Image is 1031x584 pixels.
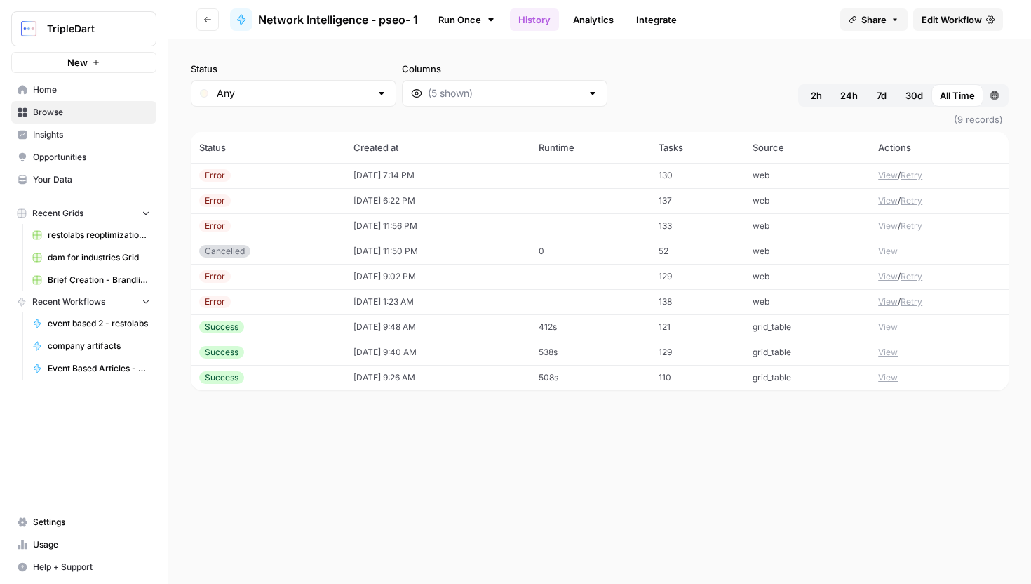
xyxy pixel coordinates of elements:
[429,8,504,32] a: Run Once
[878,321,898,333] button: View
[650,132,744,163] th: Tasks
[199,245,250,258] div: Cancelled
[199,321,244,333] div: Success
[345,365,530,390] td: [DATE] 9:26 AM
[230,8,418,31] a: Network Intelligence - pseo- 1
[345,314,530,340] td: [DATE] 9:48 AM
[650,239,744,264] td: 52
[345,340,530,365] td: [DATE] 9:40 AM
[26,246,156,269] a: dam for industries Grid
[650,163,744,188] td: 130
[11,79,156,101] a: Home
[801,84,832,107] button: 2h
[11,101,156,124] a: Browse
[199,346,244,359] div: Success
[530,239,649,264] td: 0
[48,274,150,286] span: Brief Creation - Brandlife Grid
[870,132,1009,163] th: Actions
[16,16,41,41] img: TripleDart Logo
[744,163,870,188] td: web
[870,264,1009,289] td: /
[744,213,870,239] td: web
[33,128,150,141] span: Insights
[901,169,922,182] button: Retry
[744,289,870,314] td: web
[650,188,744,213] td: 137
[191,132,345,163] th: Status
[870,213,1009,239] td: /
[26,357,156,380] a: Event Based Articles - Restolabs
[878,194,898,207] button: View
[11,168,156,191] a: Your Data
[258,11,418,28] span: Network Intelligence - pseo- 1
[650,365,744,390] td: 110
[744,340,870,365] td: grid_table
[67,55,88,69] span: New
[48,229,150,241] span: restolabs reoptimizations aug
[744,264,870,289] td: web
[861,13,887,27] span: Share
[897,84,931,107] button: 30d
[33,84,150,96] span: Home
[199,220,231,232] div: Error
[48,340,150,352] span: company artifacts
[47,22,132,36] span: TripleDart
[199,371,244,384] div: Success
[913,8,1003,31] a: Edit Workflow
[345,264,530,289] td: [DATE] 9:02 PM
[11,511,156,533] a: Settings
[866,84,897,107] button: 7d
[870,163,1009,188] td: /
[744,188,870,213] td: web
[26,269,156,291] a: Brief Creation - Brandlife Grid
[345,289,530,314] td: [DATE] 1:23 AM
[199,169,231,182] div: Error
[11,533,156,556] a: Usage
[199,270,231,283] div: Error
[878,245,898,258] button: View
[877,88,887,102] span: 7d
[744,314,870,340] td: grid_table
[878,220,898,232] button: View
[901,220,922,232] button: Retry
[840,8,908,31] button: Share
[922,13,982,27] span: Edit Workflow
[11,146,156,168] a: Opportunities
[878,296,898,308] button: View
[940,88,975,102] span: All Time
[878,169,898,182] button: View
[345,132,530,163] th: Created at
[878,270,898,283] button: View
[11,124,156,146] a: Insights
[32,207,83,220] span: Recent Grids
[33,561,150,573] span: Help + Support
[11,11,156,46] button: Workspace: TripleDart
[428,86,581,100] input: (5 shown)
[840,88,858,102] span: 24h
[33,173,150,186] span: Your Data
[901,194,922,207] button: Retry
[878,346,898,359] button: View
[510,8,559,31] a: History
[530,314,649,340] td: 412s
[650,264,744,289] td: 129
[48,251,150,264] span: dam for industries Grid
[905,88,923,102] span: 30d
[530,340,649,365] td: 538s
[650,213,744,239] td: 133
[33,151,150,164] span: Opportunities
[744,239,870,264] td: web
[11,52,156,73] button: New
[345,188,530,213] td: [DATE] 6:22 PM
[33,106,150,119] span: Browse
[811,88,822,102] span: 2h
[832,84,866,107] button: 24h
[744,132,870,163] th: Source
[650,314,744,340] td: 121
[199,194,231,207] div: Error
[744,365,870,390] td: grid_table
[650,340,744,365] td: 129
[26,224,156,246] a: restolabs reoptimizations aug
[191,107,1009,132] span: (9 records)
[48,317,150,330] span: event based 2 - restolabs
